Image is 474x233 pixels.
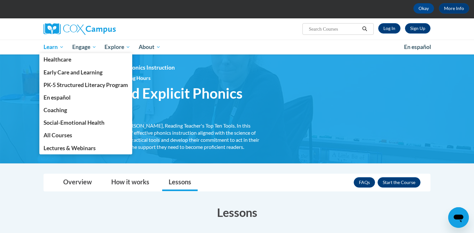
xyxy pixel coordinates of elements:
[39,142,132,154] a: Lectures & Webinars
[105,174,156,191] a: How it works
[39,129,132,141] a: All Courses
[413,3,434,14] button: Okay
[39,40,68,54] a: Learn
[44,43,64,51] span: Learn
[39,91,132,104] a: En español
[72,43,96,51] span: Engage
[44,23,166,35] a: Cox Campus
[34,40,440,54] div: Main menu
[44,204,430,220] h3: Lessons
[44,94,71,101] span: En español
[57,174,98,191] a: Overview
[39,116,132,129] a: Social-Emotional Health
[448,207,469,228] iframe: Button to launch messaging window
[404,44,431,50] span: En español
[360,25,370,33] button: Search
[39,104,132,116] a: Coaching
[378,23,400,34] a: Log In
[44,56,71,63] span: Healthcare
[44,82,128,88] span: PK-5 Structured Literacy Program
[100,40,134,54] a: Explore
[400,40,435,54] a: En español
[378,177,420,188] button: Enroll
[44,122,266,150] div: Developed with expert contributor, [PERSON_NAME], Reading Teacher's Top Ten Tools. In this course...
[39,53,132,66] a: Healthcare
[39,66,132,79] a: Early Care and Learning
[139,43,161,51] span: About
[439,3,469,14] a: More Info
[104,43,130,51] span: Explore
[44,119,104,126] span: Social-Emotional Health
[44,85,266,119] span: Systematic and Explicit Phonics Instruction
[44,132,72,139] span: All Courses
[405,23,430,34] a: Register
[68,40,101,54] a: Engage
[308,25,360,33] input: Search Courses
[134,40,165,54] a: About
[354,177,375,188] a: FAQs
[162,174,198,191] a: Lessons
[44,69,103,76] span: Early Care and Learning
[44,23,116,35] img: Cox Campus
[44,107,67,113] span: Coaching
[44,145,96,151] span: Lectures & Webinars
[39,79,132,91] a: PK-5 Structured Literacy Program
